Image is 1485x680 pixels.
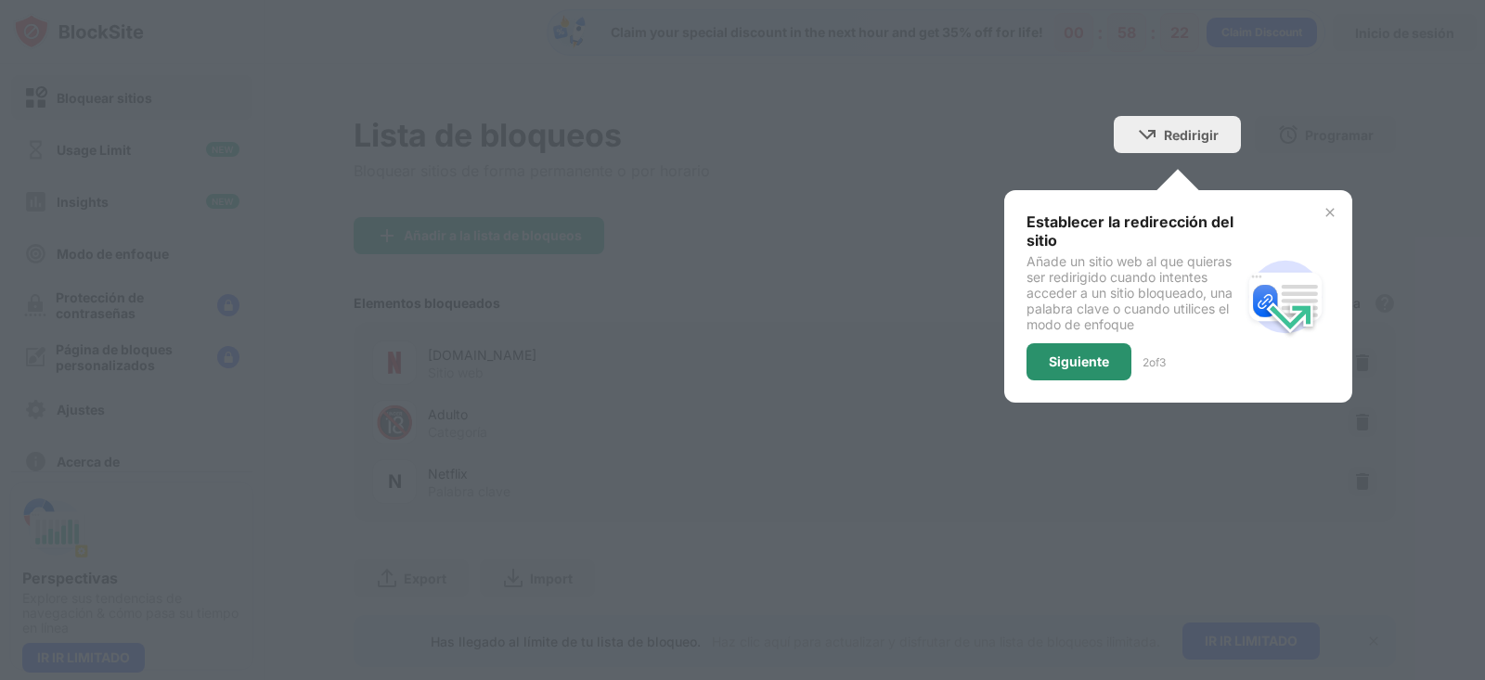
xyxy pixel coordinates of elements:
[1143,355,1166,369] div: 2 of 3
[1027,253,1241,332] div: Añade un sitio web al que quieras ser redirigido cuando intentes acceder a un sitio bloqueado, un...
[1027,212,1241,250] div: Establecer la redirección del sitio
[1164,127,1219,143] div: Redirigir
[1241,252,1330,341] img: redirect.svg
[1049,354,1109,369] div: Siguiente
[1323,205,1337,220] img: x-button.svg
